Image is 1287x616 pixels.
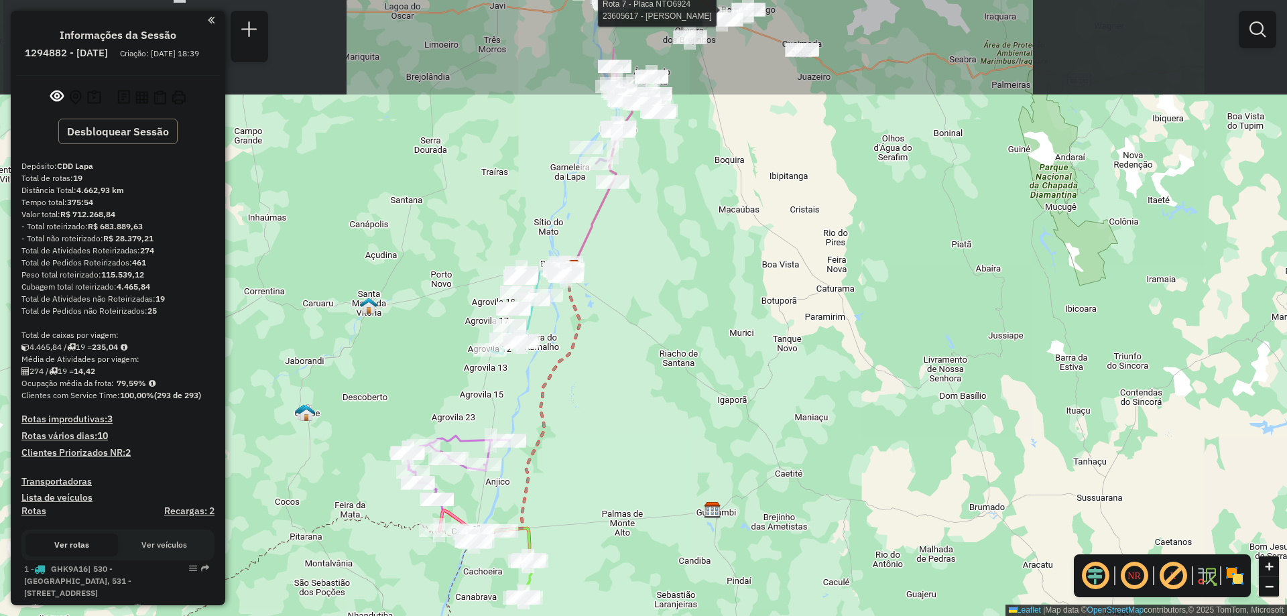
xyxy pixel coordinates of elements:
strong: 3 [107,413,113,425]
div: Atividade não roteirizada - WELTOM OLIVEIRA [530,289,563,302]
div: - Total roteirizado: [21,221,214,233]
div: Valor total: [21,208,214,221]
strong: 274 [140,245,154,255]
div: Atividade não roteirizada - MIRONES DE SOUZA BAR [500,286,534,299]
button: Imprimir Rotas [169,88,188,107]
div: Distância Total: [21,184,214,196]
strong: 10 [97,430,108,442]
span: 1 - [24,564,131,598]
span: | 530 - [GEOGRAPHIC_DATA], 531 - [STREET_ADDRESS] [24,564,131,598]
strong: 79,59% [117,378,146,388]
div: Atividade não roteirizada - AGNALDO RODRIGUES LIMA [497,302,531,316]
h4: Rotas improdutivas: [21,414,214,425]
i: Total de rotas [49,367,58,375]
div: Atividade não roteirizada - BAR BOTA FOGO [505,269,538,283]
div: Atividade não roteirizada - 60.677.431 HENRIQUE DUARTE SILVA [503,270,537,284]
img: CDD Lapa [564,259,581,277]
i: Total de Atividades [21,367,29,375]
div: 274 / 19 = [21,365,214,377]
span: + [1265,558,1274,574]
div: Atividade não roteirizada - JC DESTRIBUIDORA E M [496,302,530,315]
span: Clientes com Service Time: [21,390,120,400]
strong: R$ 28.379,21 [103,233,154,243]
div: Atividade não roteirizada - IRANY GOMES FARIAS [570,141,603,154]
span: Ocultar NR [1118,560,1150,592]
i: Total de rotas [67,343,76,351]
button: Painel de Sugestão [84,87,104,108]
div: 4.465,84 / 19 = [21,341,214,353]
a: OpenStreetMap [1087,605,1144,615]
td: 286,77 KM [44,602,132,615]
a: Rotas [21,505,46,517]
i: Cubagem total roteirizado [21,343,29,351]
i: Distância Total [32,605,40,613]
a: Nova sessão e pesquisa [236,16,263,46]
span: − [1265,578,1274,595]
img: RT PA - Coribe [298,404,315,422]
div: Peso total roteirizado: [21,269,214,281]
img: Fluxo de ruas [1196,565,1217,587]
div: Atividade não roteirizada - RUBERVAL RODRIGUES D [503,271,537,285]
span: | [1043,605,1045,615]
strong: 2 [125,446,131,458]
div: Atividade não roteirizada - DISTRIBUIDORA ROGER [517,293,550,306]
strong: 19 [156,294,165,304]
img: Exibir/Ocultar setores [1224,565,1245,587]
a: Exibir filtros [1244,16,1271,43]
h4: Transportadoras [21,476,214,487]
strong: 4.662,93 km [76,185,124,195]
a: Clique aqui para minimizar o painel [208,12,214,27]
strong: 19 [73,173,82,183]
div: Atividade não roteirizada - CLUBE DO ALCOOL - A [504,270,538,284]
em: Rota exportada [201,564,209,572]
span: Ocupação média da frota: [21,378,114,388]
h6: 1294882 - [DATE] [25,47,108,59]
button: Ver rotas [25,534,118,556]
div: Depósito: [21,160,214,172]
em: Opções [189,564,197,572]
strong: 235,04 [92,342,118,352]
strong: 461 [132,257,146,267]
button: Visualizar Romaneio [151,88,169,107]
strong: 100,00% [120,390,154,400]
div: Total de Atividades Roteirizadas: [21,245,214,257]
div: - Total não roteirizado: [21,233,214,245]
div: Criação: [DATE] 18:39 [115,48,204,60]
div: Total de caixas por viagem: [21,329,214,341]
img: CDD Guanambi [704,501,721,519]
div: Cubagem total roteirizado: [21,281,214,293]
strong: (293 de 293) [154,390,201,400]
i: % de utilização do peso [133,605,143,613]
strong: 14,42 [74,366,95,376]
button: Ver veículos [118,534,210,556]
div: Total de Pedidos não Roteirizados: [21,305,214,317]
img: PA - Carinhanha [466,525,483,542]
h4: Clientes Priorizados NR: [21,447,214,458]
span: Exibir rótulo [1157,560,1189,592]
img: P.A Coribe [295,404,312,421]
div: Atividade não roteirizada - RONALDO CABRAL SATEL [497,302,530,316]
button: Centralizar mapa no depósito ou ponto de apoio [66,87,84,108]
img: RT PA - Santa Maria da Vitória [360,297,377,314]
div: Total de Pedidos Roteirizados: [21,257,214,269]
div: Tempo total: [21,196,214,208]
em: Média calculada utilizando a maior ocupação (%Peso ou %Cubagem) de cada rota da sessão. Rotas cro... [149,379,156,387]
div: Média de Atividades por viagem: [21,353,214,365]
button: Visualizar relatório de Roteirização [133,88,151,106]
a: Leaflet [1009,605,1041,615]
div: Map data © contributors,© 2025 TomTom, Microsoft [1005,605,1287,616]
td: 65,10% [145,602,209,615]
div: Atividade não roteirizada - JULHO FERNANDES [497,302,530,315]
h4: Informações da Sessão [60,29,176,42]
button: Desbloquear Sessão [58,119,178,144]
h4: Rotas vários dias: [21,430,214,442]
span: Ocultar deslocamento [1079,560,1111,592]
div: Atividade não roteirizada - NOEMIA COIMBRA CRUZ DE OLIVEIRA [505,266,538,280]
div: Total de Atividades não Roteirizadas: [21,293,214,305]
h4: Recargas: 2 [164,505,214,517]
strong: 375:54 [67,197,93,207]
strong: CDD Lapa [57,161,93,171]
div: Atividade não roteirizada - LANCHONETE DL - AGR [503,269,537,283]
strong: R$ 683.889,63 [88,221,143,231]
